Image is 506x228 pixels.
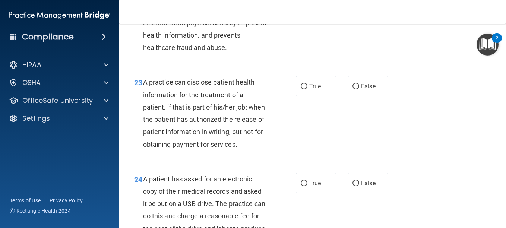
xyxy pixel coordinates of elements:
p: OSHA [22,78,41,87]
span: 23 [134,78,142,87]
span: 24 [134,175,142,184]
p: HIPAA [22,60,41,69]
span: True [309,83,321,90]
a: Settings [9,114,108,123]
h4: Compliance [22,32,74,42]
span: False [361,83,376,90]
a: Privacy Policy [50,197,83,204]
button: Open Resource Center, 2 new notifications [477,34,499,56]
input: True [301,181,307,186]
a: HIPAA [9,60,108,69]
p: OfficeSafe University [22,96,93,105]
p: Settings [22,114,50,123]
img: PMB logo [9,8,110,23]
span: True [309,180,321,187]
span: Ⓒ Rectangle Health 2024 [10,207,71,215]
a: OSHA [9,78,108,87]
a: Terms of Use [10,197,41,204]
span: False [361,180,376,187]
input: False [352,181,359,186]
input: False [352,84,359,89]
span: A practice can disclose patient health information for the treatment of a patient, if that is par... [143,78,265,148]
input: True [301,84,307,89]
a: OfficeSafe University [9,96,108,105]
div: 2 [496,38,498,48]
